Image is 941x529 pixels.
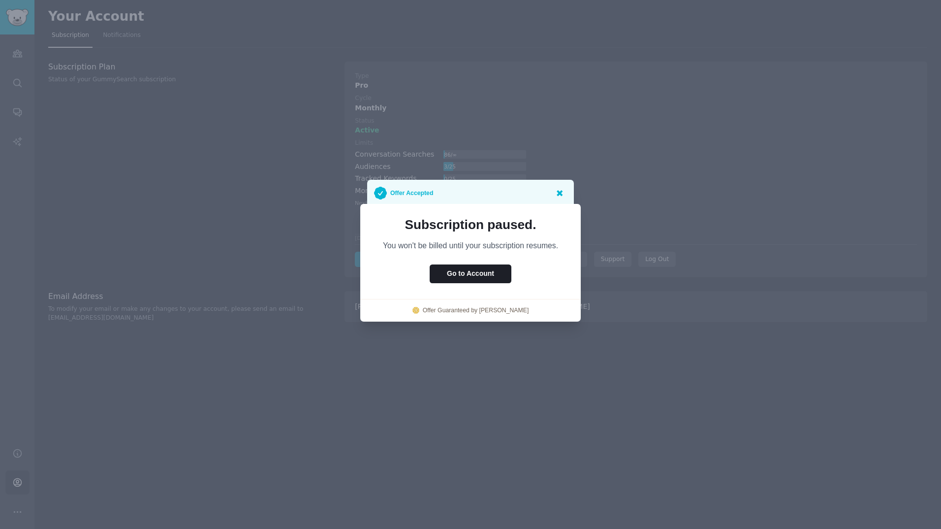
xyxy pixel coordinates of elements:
[374,240,567,251] p: You won't be billed until your subscription resumes.
[423,306,529,315] a: Offer Guaranteed by [PERSON_NAME]
[430,264,511,284] button: Go to Account
[374,218,567,231] p: Subscription paused.
[390,187,433,199] p: Offer Accepted
[412,307,419,314] img: logo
